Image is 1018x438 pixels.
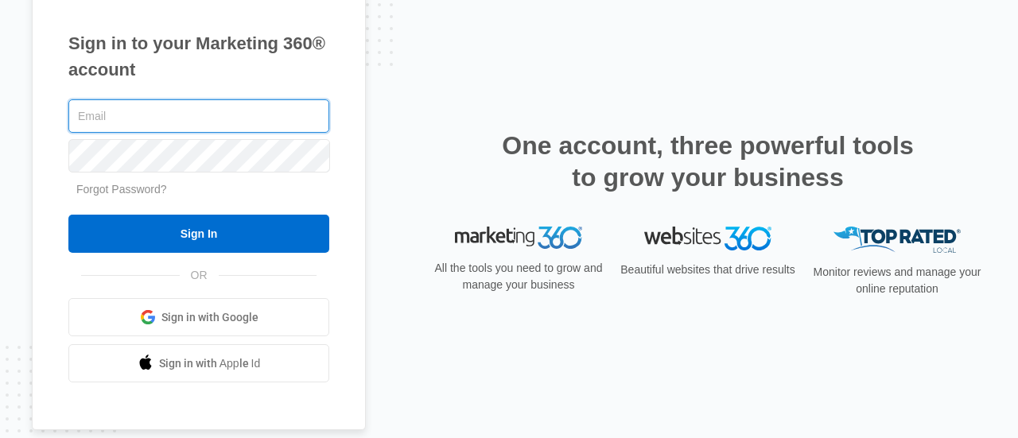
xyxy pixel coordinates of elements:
p: All the tools you need to grow and manage your business [429,260,608,293]
input: Email [68,99,329,133]
img: Marketing 360 [455,227,582,249]
span: OR [180,267,219,284]
h1: Sign in to your Marketing 360® account [68,30,329,83]
img: Websites 360 [644,227,771,250]
p: Monitor reviews and manage your online reputation [808,264,986,297]
p: Beautiful websites that drive results [619,262,797,278]
h2: One account, three powerful tools to grow your business [497,130,919,193]
input: Sign In [68,215,329,253]
img: Top Rated Local [833,227,961,253]
span: Sign in with Apple Id [159,355,261,372]
a: Forgot Password? [76,183,167,196]
a: Sign in with Apple Id [68,344,329,382]
span: Sign in with Google [161,309,258,326]
a: Sign in with Google [68,298,329,336]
